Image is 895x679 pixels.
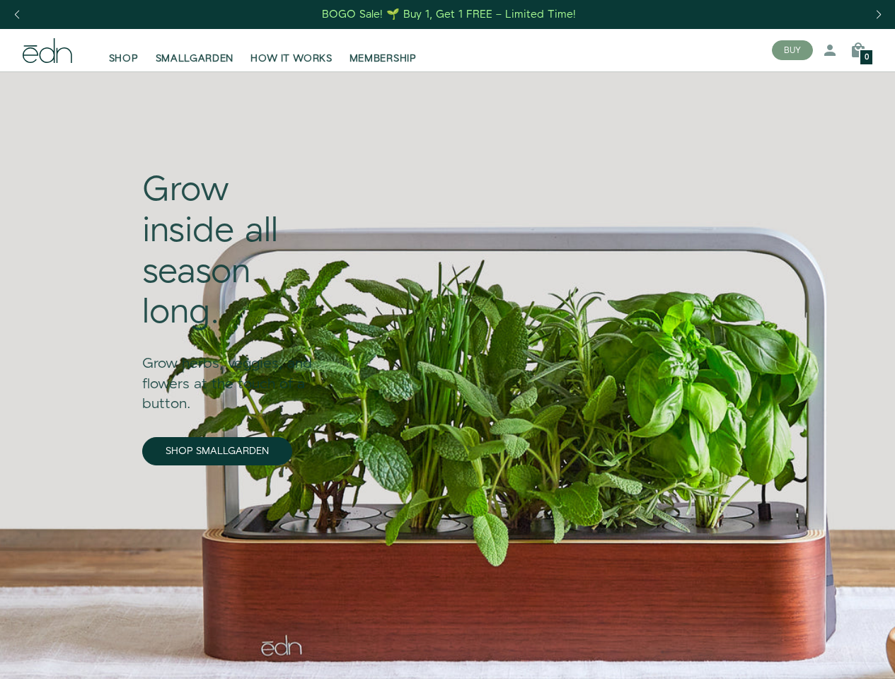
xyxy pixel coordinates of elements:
[250,52,332,66] span: HOW IT WORKS
[322,7,576,22] div: BOGO Sale! 🌱 Buy 1, Get 1 FREE – Limited Time!
[142,334,327,414] div: Grow herbs, veggies, and flowers at the touch of a button.
[341,35,425,66] a: MEMBERSHIP
[242,35,340,66] a: HOW IT WORKS
[109,52,139,66] span: SHOP
[772,40,813,60] button: BUY
[142,437,292,465] a: SHOP SMALLGARDEN
[865,54,869,62] span: 0
[156,52,234,66] span: SMALLGARDEN
[100,35,147,66] a: SHOP
[350,52,417,66] span: MEMBERSHIP
[147,35,243,66] a: SMALLGARDEN
[321,4,577,25] a: BOGO Sale! 🌱 Buy 1, Get 1 FREE – Limited Time!
[142,170,327,333] div: Grow inside all season long.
